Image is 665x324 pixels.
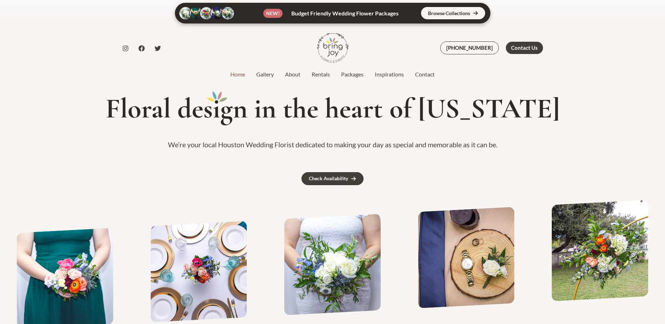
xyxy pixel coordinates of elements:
nav: Site Navigation [225,69,440,80]
a: Home [225,70,251,79]
a: Instagram [122,45,129,52]
img: Bring Joy [317,32,348,63]
a: Gallery [251,70,279,79]
h1: Floral des gn in the heart of [US_STATE] [8,93,657,124]
a: [PHONE_NUMBER] [440,41,499,54]
a: Rentals [306,70,335,79]
a: Facebook [138,45,145,52]
a: About [279,70,306,79]
p: We’re your local Houston Wedding Florist dedicated to making your day as special and memorable as... [8,138,657,151]
a: Check Availability [301,172,364,185]
div: Check Availability [309,176,348,181]
a: Contact [409,70,440,79]
a: Packages [335,70,369,79]
mark: i [213,93,220,124]
a: Twitter [155,45,161,52]
a: Inspirations [369,70,409,79]
a: Contact Us [506,42,543,54]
